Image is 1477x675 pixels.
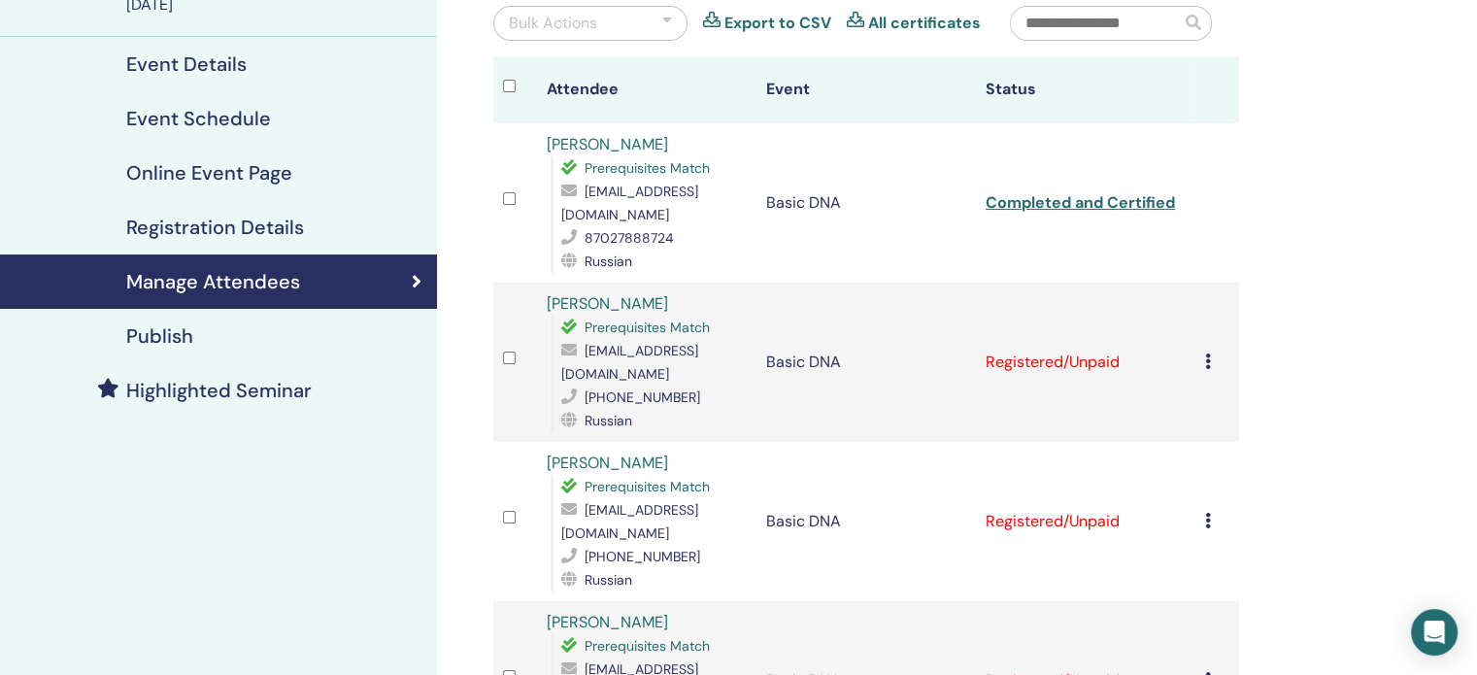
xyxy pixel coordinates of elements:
[561,183,698,223] span: [EMAIL_ADDRESS][DOMAIN_NAME]
[986,192,1175,213] a: Completed and Certified
[976,56,1195,123] th: Status
[547,453,668,473] a: [PERSON_NAME]
[547,134,668,154] a: [PERSON_NAME]
[585,319,710,336] span: Prerequisites Match
[585,637,710,655] span: Prerequisites Match
[547,293,668,314] a: [PERSON_NAME]
[756,123,976,283] td: Basic DNA
[126,270,300,293] h4: Manage Attendees
[561,342,698,383] span: [EMAIL_ADDRESS][DOMAIN_NAME]
[724,12,831,35] a: Export to CSV
[126,52,247,76] h4: Event Details
[585,548,700,565] span: [PHONE_NUMBER]
[585,412,632,429] span: Russian
[126,379,312,402] h4: Highlighted Seminar
[126,161,292,185] h4: Online Event Page
[585,253,632,270] span: Russian
[537,56,756,123] th: Attendee
[126,107,271,130] h4: Event Schedule
[868,12,981,35] a: All certificates
[585,159,710,177] span: Prerequisites Match
[126,324,193,348] h4: Publish
[126,216,304,239] h4: Registration Details
[756,56,976,123] th: Event
[1411,609,1458,656] div: Open Intercom Messenger
[585,388,700,406] span: [PHONE_NUMBER]
[756,283,976,442] td: Basic DNA
[509,12,597,35] div: Bulk Actions
[585,478,710,495] span: Prerequisites Match
[547,612,668,632] a: [PERSON_NAME]
[585,229,674,247] span: 87027888724
[561,501,698,542] span: [EMAIL_ADDRESS][DOMAIN_NAME]
[585,571,632,589] span: Russian
[756,442,976,601] td: Basic DNA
